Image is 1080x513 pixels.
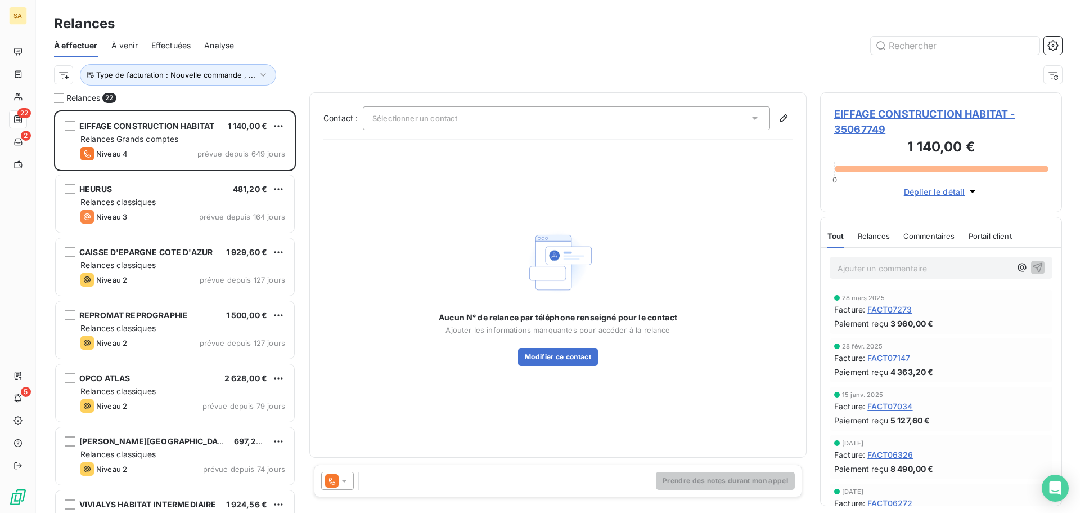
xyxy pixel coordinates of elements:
a: 22 [9,110,26,128]
span: Ajouter les informations manquantes pour accéder à la relance [445,325,670,334]
button: Modifier ce contact [518,348,598,366]
img: Logo LeanPay [9,488,27,506]
span: Paiement reçu [834,366,888,378]
span: Paiement reçu [834,463,888,475]
span: FACT06326 [867,449,913,461]
span: [PERSON_NAME][GEOGRAPHIC_DATA] [79,436,231,446]
span: 22 [102,93,116,103]
span: 697,20 € [234,436,268,446]
span: 8 490,00 € [890,463,934,475]
h3: Relances [54,14,115,34]
span: Portail client [969,231,1012,240]
span: 15 janv. 2025 [842,391,883,398]
span: FACT07034 [867,400,912,412]
span: Niveau 2 [96,402,127,411]
span: Facture : [834,400,865,412]
span: Relances classiques [80,323,156,333]
span: prévue depuis 649 jours [197,149,285,158]
span: Aucun N° de relance par téléphone renseigné pour le contact [439,312,677,323]
div: grid [54,110,296,513]
span: 1 929,60 € [226,247,268,257]
span: Niveau 2 [96,275,127,284]
input: Rechercher [871,37,1039,55]
span: 2 [21,131,31,141]
div: Open Intercom Messenger [1042,475,1069,502]
span: Facture : [834,497,865,509]
span: prévue depuis 79 jours [202,402,285,411]
span: OPCO ATLAS [79,373,130,383]
span: FACT07273 [867,304,912,315]
span: 0 [832,175,837,184]
span: 4 363,20 € [890,366,934,378]
div: SA [9,7,27,25]
span: Type de facturation : Nouvelle commande , ... [96,70,255,79]
span: CAISSE D'EPARGNE COTE D'AZUR [79,247,213,257]
span: 22 [17,108,31,118]
span: Paiement reçu [834,414,888,426]
span: prévue depuis 164 jours [199,212,285,221]
span: 28 févr. 2025 [842,343,883,350]
span: À venir [111,40,138,51]
img: Empty state [522,226,594,299]
span: 1 924,56 € [226,499,268,509]
span: [DATE] [842,440,863,447]
span: Commentaires [903,231,955,240]
span: Relances classiques [80,449,156,459]
span: Facture : [834,449,865,461]
span: Sélectionner un contact [372,114,457,123]
span: Relances Grands comptes [80,134,178,144]
span: À effectuer [54,40,98,51]
span: EIFFAGE CONSTRUCTION HABITAT [79,121,214,131]
span: 2 628,00 € [224,373,268,383]
button: Prendre des notes durant mon appel [656,472,795,490]
span: Niveau 2 [96,338,127,347]
span: 5 [21,387,31,397]
span: EIFFAGE CONSTRUCTION HABITAT - 35067749 [834,106,1048,137]
span: Analyse [204,40,234,51]
span: Relances classiques [80,260,156,270]
span: prévue depuis 127 jours [200,338,285,347]
span: Tout [827,231,844,240]
label: Contact : [323,113,363,124]
button: Type de facturation : Nouvelle commande , ... [80,64,276,86]
span: Déplier le détail [904,186,965,198]
span: Relances [66,92,100,104]
span: Relances classiques [80,197,156,207]
button: Déplier le détail [901,185,982,198]
span: Facture : [834,304,865,315]
span: [DATE] [842,488,863,495]
span: 28 mars 2025 [842,295,885,301]
span: Facture : [834,352,865,364]
span: REPROMAT REPROGRAPHIE [79,310,188,320]
span: 481,20 € [233,184,267,194]
h3: 1 140,00 € [834,137,1048,159]
span: HEURUS [79,184,112,194]
span: Paiement reçu [834,318,888,329]
span: Relances classiques [80,386,156,396]
span: prévue depuis 74 jours [203,465,285,474]
span: prévue depuis 127 jours [200,275,285,284]
span: 1 140,00 € [228,121,268,131]
span: Relances [858,231,890,240]
span: FACT06272 [867,497,912,509]
span: Niveau 2 [96,465,127,474]
span: Effectuées [151,40,191,51]
span: 5 127,60 € [890,414,930,426]
span: Niveau 3 [96,212,127,221]
a: 2 [9,133,26,151]
span: Niveau 4 [96,149,128,158]
span: FACT07147 [867,352,910,364]
span: 1 500,00 € [226,310,268,320]
span: VIVIALYS HABITAT INTERMEDIAIRE [79,499,217,509]
span: 3 960,00 € [890,318,934,329]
